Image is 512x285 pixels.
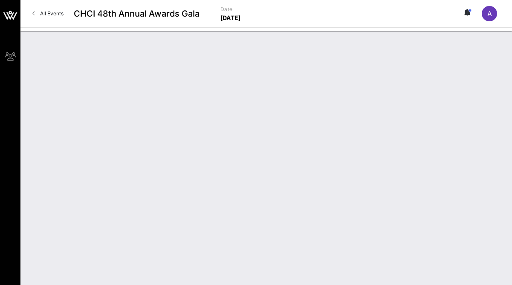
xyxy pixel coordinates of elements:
[74,7,200,20] span: CHCI 48th Annual Awards Gala
[220,14,241,22] p: [DATE]
[487,9,492,18] span: A
[482,6,497,21] div: A
[27,7,69,20] a: All Events
[220,5,241,14] p: Date
[40,10,64,17] span: All Events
